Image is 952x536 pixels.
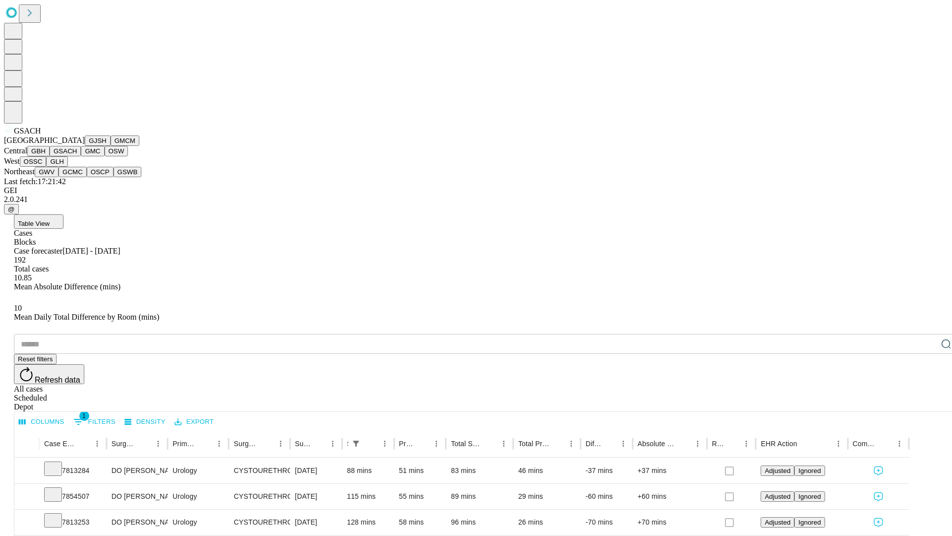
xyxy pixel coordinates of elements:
span: Ignored [798,467,821,474]
div: 88 mins [347,458,389,483]
div: 96 mins [451,510,508,535]
div: Total Predicted Duration [518,440,549,448]
span: [GEOGRAPHIC_DATA] [4,136,85,144]
span: [DATE] - [DATE] [62,247,120,255]
span: 1 [79,411,89,421]
div: Difference [586,440,601,448]
button: Menu [497,437,511,451]
span: Adjusted [765,519,790,526]
div: 26 mins [518,510,576,535]
button: Menu [212,437,226,451]
button: Sort [677,437,691,451]
span: Northeast [4,167,35,176]
button: GMCM [111,135,139,146]
span: 10.85 [14,273,32,282]
span: Table View [18,220,50,227]
div: Total Scheduled Duration [451,440,482,448]
div: -37 mins [586,458,628,483]
button: GSWB [114,167,142,177]
button: Reset filters [14,354,57,364]
div: Absolute Difference [638,440,676,448]
button: Expand [19,463,34,480]
button: Sort [137,437,151,451]
span: Last fetch: 17:21:42 [4,177,66,186]
button: Sort [725,437,739,451]
div: 115 mins [347,484,389,509]
button: Sort [312,437,326,451]
span: 10 [14,304,22,312]
button: OSSC [20,156,47,167]
div: CYSTOURETHROSCOPY [MEDICAL_DATA] WITH [MEDICAL_DATA] AND [MEDICAL_DATA] INSERTION [234,510,285,535]
button: Sort [364,437,378,451]
button: Adjusted [761,466,794,476]
span: Mean Absolute Difference (mins) [14,282,120,291]
div: +70 mins [638,510,702,535]
button: GJSH [85,135,111,146]
div: 83 mins [451,458,508,483]
span: West [4,157,20,165]
button: Adjusted [761,491,794,502]
button: GLH [46,156,67,167]
span: Central [4,146,27,155]
button: Menu [274,437,288,451]
div: DO [PERSON_NAME] [112,510,163,535]
button: Sort [879,437,892,451]
button: Adjusted [761,517,794,528]
div: EHR Action [761,440,797,448]
div: CYSTOURETHROSCOPY [MEDICAL_DATA] WITH [MEDICAL_DATA] AND [MEDICAL_DATA] INSERTION [234,458,285,483]
button: Menu [429,437,443,451]
div: 46 mins [518,458,576,483]
div: 2.0.241 [4,195,948,204]
button: OSW [105,146,128,156]
span: Refresh data [35,376,80,384]
button: OSCP [87,167,114,177]
div: 7813253 [44,510,102,535]
div: 29 mins [518,484,576,509]
button: Sort [76,437,90,451]
button: Show filters [349,437,363,451]
button: Menu [326,437,340,451]
button: Menu [378,437,392,451]
span: GSACH [14,127,41,135]
span: Adjusted [765,467,790,474]
span: Mean Daily Total Difference by Room (mins) [14,313,159,321]
div: Comments [853,440,878,448]
button: @ [4,204,19,214]
div: Primary Service [173,440,197,448]
div: Urology [173,458,224,483]
div: 7813284 [44,458,102,483]
div: CYSTOURETHROSCOPY [MEDICAL_DATA] WITH [MEDICAL_DATA] AND [MEDICAL_DATA] INSERTION [234,484,285,509]
div: Surgery Name [234,440,258,448]
button: Menu [739,437,753,451]
span: @ [8,205,15,213]
div: 128 mins [347,510,389,535]
div: Surgery Date [295,440,311,448]
div: +37 mins [638,458,702,483]
div: [DATE] [295,484,337,509]
div: Urology [173,510,224,535]
div: Resolved in EHR [712,440,725,448]
div: 58 mins [399,510,441,535]
div: Predicted In Room Duration [399,440,415,448]
button: Sort [416,437,429,451]
div: GEI [4,186,948,195]
button: Ignored [794,517,825,528]
button: Expand [19,488,34,506]
button: Sort [483,437,497,451]
button: Expand [19,514,34,532]
span: Adjusted [765,493,790,500]
div: DO [PERSON_NAME] [112,458,163,483]
button: GMC [81,146,104,156]
div: Scheduled In Room Duration [347,440,348,448]
button: Menu [90,437,104,451]
button: Sort [602,437,616,451]
button: Density [122,414,168,430]
button: Menu [616,437,630,451]
button: Menu [832,437,845,451]
button: Menu [691,437,705,451]
div: -70 mins [586,510,628,535]
div: 51 mins [399,458,441,483]
button: Show filters [71,414,118,430]
div: [DATE] [295,458,337,483]
button: Menu [151,437,165,451]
